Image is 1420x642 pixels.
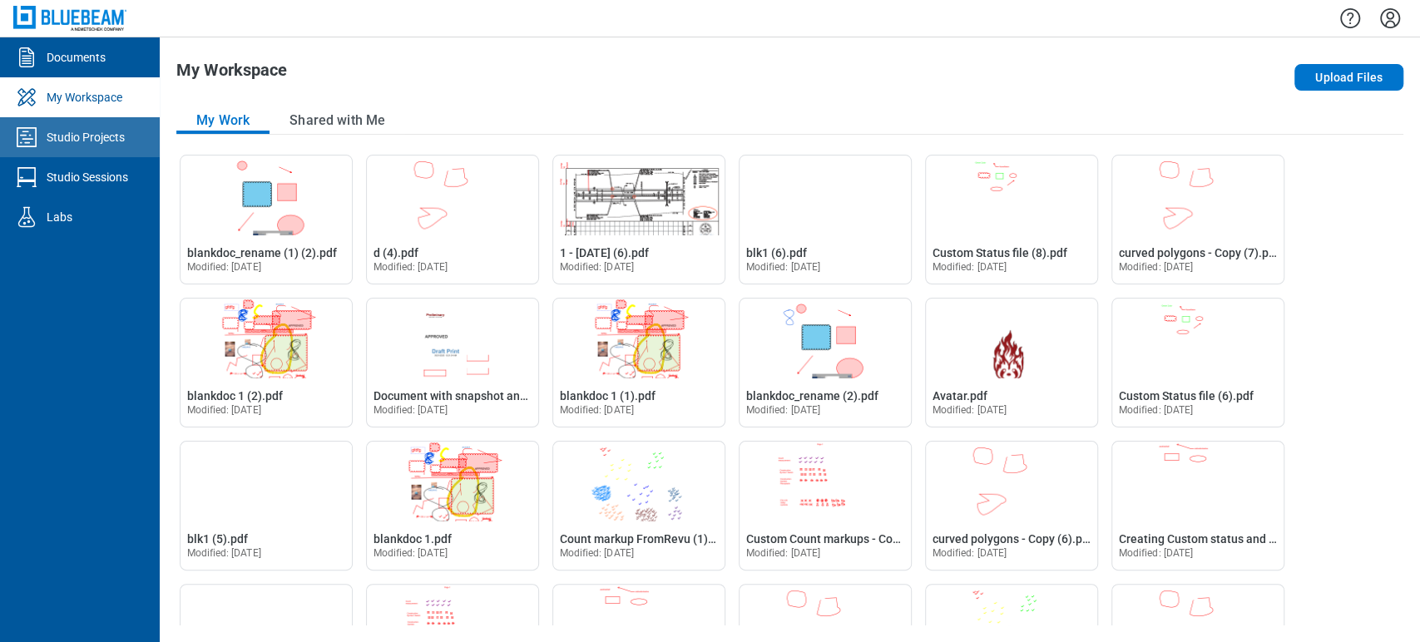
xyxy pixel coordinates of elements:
[1119,547,1193,559] span: Modified: [DATE]
[374,246,418,259] span: d (4).pdf
[553,299,725,378] img: blankdoc 1 (1).pdf
[925,155,1098,284] div: Open Custom Status file (8).pdf in Editor
[176,107,270,134] button: My Work
[746,246,807,259] span: blk1 (6).pdf
[933,246,1067,259] span: Custom Status file (8).pdf
[13,84,40,111] svg: My Workspace
[739,441,912,570] div: Open Custom Count markups - Copy (1).pdf in Editor
[47,129,125,146] div: Studio Projects
[560,261,634,273] span: Modified: [DATE]
[746,404,820,416] span: Modified: [DATE]
[926,299,1097,378] img: Avatar.pdf
[553,442,725,521] img: Count markup FromRevu (1).pdf
[374,532,452,546] span: blankdoc 1.pdf
[1119,261,1193,273] span: Modified: [DATE]
[180,155,353,284] div: Open blankdoc_rename (1) (2).pdf in Editor
[187,404,261,416] span: Modified: [DATE]
[1111,155,1284,284] div: Open curved polygons - Copy (7).pdf in Editor
[374,261,448,273] span: Modified: [DATE]
[1119,404,1193,416] span: Modified: [DATE]
[552,441,725,570] div: Open Count markup FromRevu (1).pdf in Editor
[270,107,405,134] button: Shared with Me
[560,404,634,416] span: Modified: [DATE]
[746,261,820,273] span: Modified: [DATE]
[1119,246,1279,259] span: curved polygons - Copy (7).pdf
[47,89,122,106] div: My Workspace
[367,299,538,378] img: Document with snapshot and stamp markup.pdf
[933,532,1093,546] span: curved polygons - Copy (6).pdf
[933,389,987,402] span: Avatar.pdf
[925,441,1098,570] div: Open curved polygons - Copy (6).pdf in Editor
[367,156,538,235] img: d (4).pdf
[180,441,353,570] div: Open blk1 (5).pdf in Editor
[552,155,725,284] div: Open 1 - 12.7.2020 (6).pdf in Editor
[1119,389,1254,402] span: Custom Status file (6).pdf
[740,442,911,521] img: Custom Count markups - Copy (1).pdf
[181,299,352,378] img: blankdoc 1 (2).pdf
[926,156,1097,235] img: Custom Status file (8).pdf
[739,155,912,284] div: Open blk1 (6).pdf in Editor
[374,547,448,559] span: Modified: [DATE]
[746,547,820,559] span: Modified: [DATE]
[366,298,539,427] div: Open Document with snapshot and stamp markup.pdf in Editor
[553,156,725,235] img: 1 - 12.7.2020 (6).pdf
[187,532,248,546] span: blk1 (5).pdf
[187,246,337,259] span: blankdoc_rename (1) (2).pdf
[746,389,878,402] span: blankdoc_rename (2).pdf
[1112,299,1284,378] img: Custom Status file (6).pdf
[1111,298,1284,427] div: Open Custom Status file (6).pdf in Editor
[47,209,72,225] div: Labs
[933,261,1007,273] span: Modified: [DATE]
[47,49,106,66] div: Documents
[1377,4,1403,32] button: Settings
[366,155,539,284] div: Open d (4).pdf in Editor
[1112,156,1284,235] img: curved polygons - Copy (7).pdf
[926,442,1097,521] img: curved polygons - Copy (6).pdf
[181,442,352,521] img: blk1 (5).pdf
[47,169,128,185] div: Studio Sessions
[366,441,539,570] div: Open blankdoc 1.pdf in Editor
[187,547,261,559] span: Modified: [DATE]
[933,547,1007,559] span: Modified: [DATE]
[13,6,126,30] img: Bluebeam, Inc.
[181,156,352,235] img: blankdoc_rename (1) (2).pdf
[13,124,40,151] svg: Studio Projects
[1111,441,1284,570] div: Open Creating Custom status and not appying on any markup (3).pdf in Editor
[552,298,725,427] div: Open blankdoc 1 (1).pdf in Editor
[367,442,538,521] img: blankdoc 1.pdf
[1112,442,1284,521] img: Creating Custom status and not appying on any markup (3).pdf
[180,298,353,427] div: Open blankdoc 1 (2).pdf in Editor
[374,404,448,416] span: Modified: [DATE]
[187,389,283,402] span: blankdoc 1 (2).pdf
[560,547,634,559] span: Modified: [DATE]
[13,204,40,230] svg: Labs
[740,156,911,235] img: blk1 (6).pdf
[560,246,649,259] span: 1 - [DATE] (6).pdf
[374,389,626,402] span: Document with snapshot and stamp markup.pdf
[13,44,40,71] svg: Documents
[560,389,656,402] span: blankdoc 1 (1).pdf
[176,61,287,87] h1: My Workspace
[740,299,911,378] img: blankdoc_rename (2).pdf
[925,298,1098,427] div: Open Avatar.pdf in Editor
[560,532,729,546] span: Count markup FromRevu (1).pdf
[13,164,40,190] svg: Studio Sessions
[739,298,912,427] div: Open blankdoc_rename (2).pdf in Editor
[746,532,943,546] span: Custom Count markups - Copy (1).pdf
[1294,64,1403,91] button: Upload Files
[187,261,261,273] span: Modified: [DATE]
[933,404,1007,416] span: Modified: [DATE]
